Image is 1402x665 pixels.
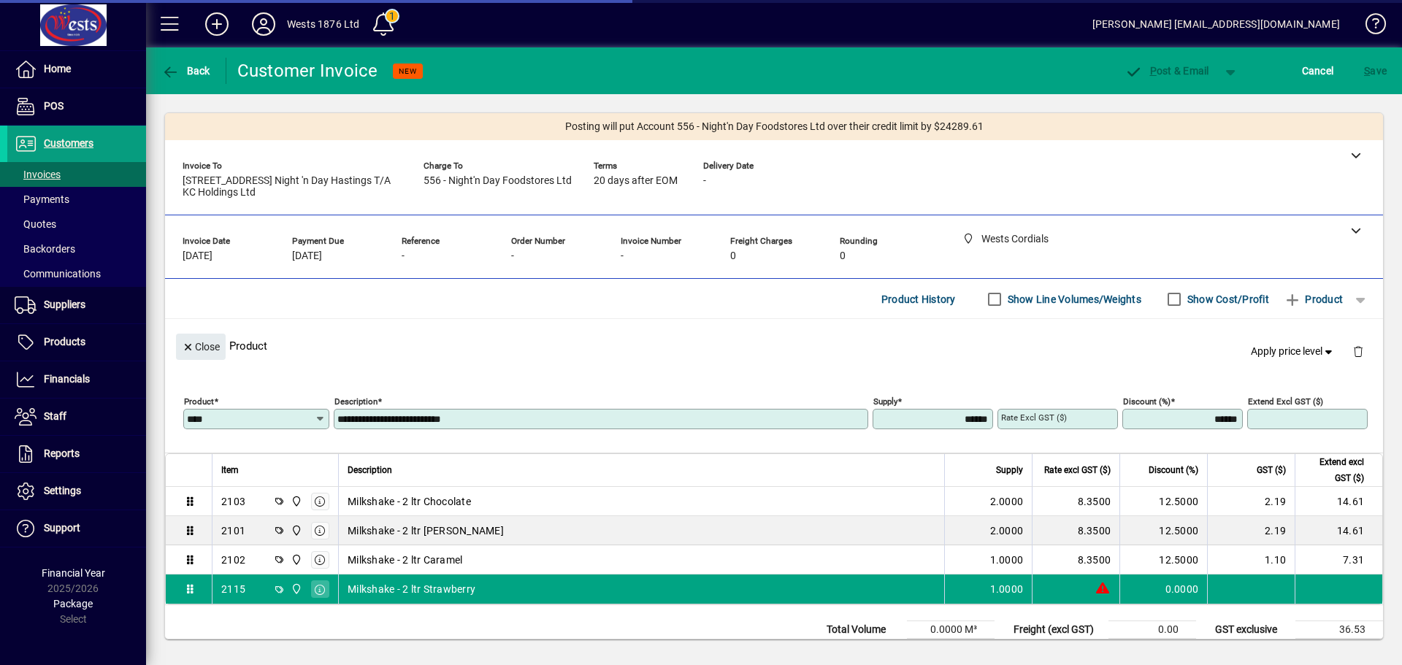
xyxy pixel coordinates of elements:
td: Total Weight [819,639,907,656]
span: 2.0000 [990,494,1024,509]
td: 2.19 [1207,487,1295,516]
span: 2.0000 [990,523,1024,538]
span: ave [1364,59,1387,82]
span: - [703,175,706,187]
button: Apply price level [1245,339,1341,365]
div: Wests 1876 Ltd [287,12,359,36]
a: POS [7,88,146,125]
span: Quotes [15,218,56,230]
span: Posting will put Account 556 - Night'n Day Foodstores Ltd over their credit limit by $24289.61 [565,119,984,134]
td: GST [1208,639,1295,656]
span: 556 - Night'n Day Foodstores Ltd [424,175,572,187]
span: S [1364,65,1370,77]
div: 2103 [221,494,245,509]
a: Quotes [7,212,146,237]
td: 12.5000 [1119,487,1207,516]
button: Product [1276,286,1350,312]
span: Payments [15,193,69,205]
div: 8.3500 [1041,553,1111,567]
span: - [402,250,405,262]
mat-label: Supply [873,396,897,407]
span: - [621,250,624,262]
span: Financials [44,373,90,385]
a: Backorders [7,237,146,261]
span: Products [44,336,85,347]
div: 2115 [221,582,245,596]
span: Settings [44,485,81,496]
span: Milkshake - 2 ltr [PERSON_NAME] [348,523,504,538]
button: Product History [876,286,962,312]
mat-label: Rate excl GST ($) [1001,412,1067,423]
mat-label: Description [334,396,378,407]
button: Post & Email [1117,58,1217,84]
span: - [511,250,514,262]
span: Reports [44,447,80,459]
span: GST ($) [1257,462,1286,478]
td: 0.0000 Kg [907,639,995,656]
div: [PERSON_NAME] [EMAIL_ADDRESS][DOMAIN_NAME] [1092,12,1340,36]
span: Supply [996,462,1023,478]
span: Wests Cordials [287,493,304,510]
button: Cancel [1298,58,1338,84]
label: Show Cost/Profit [1184,292,1269,307]
td: 0.00 [1108,621,1196,639]
span: Suppliers [44,299,85,310]
span: NEW [399,66,417,76]
td: Rounding [1006,639,1108,656]
a: Communications [7,261,146,286]
span: Back [161,65,210,77]
span: POS [44,100,64,112]
span: Wests Cordials [287,552,304,568]
span: Staff [44,410,66,422]
span: P [1150,65,1157,77]
span: Cancel [1302,59,1334,82]
span: 1.0000 [990,553,1024,567]
span: Item [221,462,239,478]
span: Extend excl GST ($) [1304,454,1364,486]
td: 0.0000 [1119,574,1207,604]
a: Financials [7,361,146,398]
a: Settings [7,473,146,510]
button: Back [158,58,214,84]
a: Reports [7,436,146,472]
span: Milkshake - 2 ltr Chocolate [348,494,471,509]
td: 2.19 [1207,516,1295,545]
button: Profile [240,11,287,37]
span: Backorders [15,243,75,255]
button: Add [194,11,240,37]
div: Product [165,319,1383,372]
td: 0.00 [1108,639,1196,656]
a: Invoices [7,162,146,187]
td: 5.48 [1295,639,1383,656]
a: Suppliers [7,287,146,323]
span: Communications [15,268,101,280]
span: Description [348,462,392,478]
span: 0 [730,250,736,262]
td: 14.61 [1295,487,1382,516]
span: 20 days after EOM [594,175,678,187]
span: 1.0000 [990,582,1024,596]
div: 8.3500 [1041,494,1111,509]
span: ost & Email [1125,65,1209,77]
a: Payments [7,187,146,212]
td: 1.10 [1207,545,1295,574]
td: 14.61 [1295,516,1382,545]
app-page-header-button: Back [146,58,226,84]
button: Close [176,334,226,360]
span: [STREET_ADDRESS] Night 'n Day Hastings T/A KC Holdings Ltd [183,175,402,199]
span: Rate excl GST ($) [1044,462,1111,478]
span: Milkshake - 2 ltr Caramel [348,553,462,567]
span: Wests Cordials [287,523,304,539]
div: Customer Invoice [237,59,378,82]
td: 0.0000 M³ [907,621,995,639]
span: Financial Year [42,567,105,579]
app-page-header-button: Close [172,339,229,353]
a: Support [7,510,146,547]
a: Products [7,324,146,361]
span: Package [53,598,93,610]
td: GST exclusive [1208,621,1295,639]
a: Staff [7,399,146,435]
span: Apply price level [1251,344,1336,359]
span: Invoices [15,169,61,180]
span: Home [44,63,71,74]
